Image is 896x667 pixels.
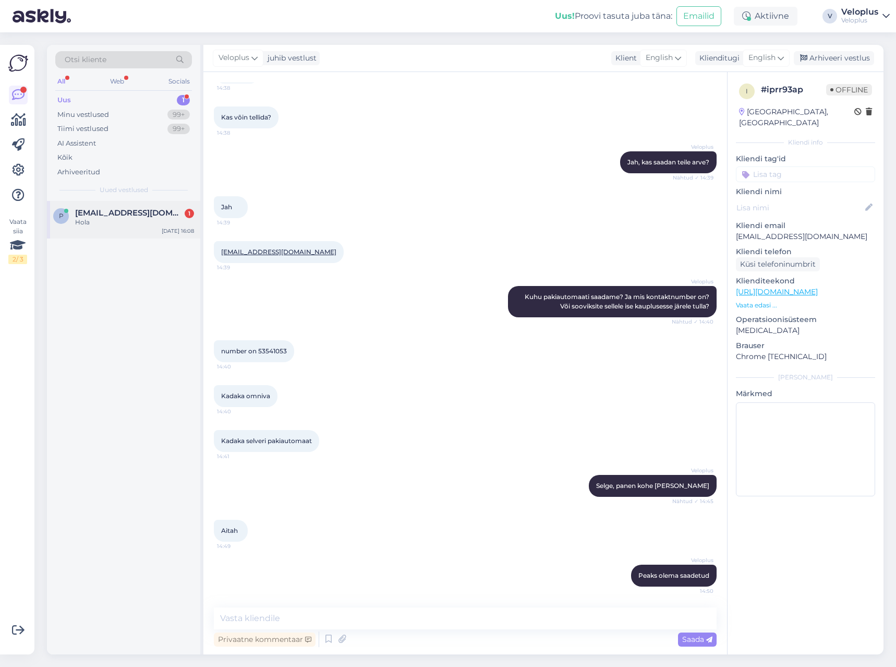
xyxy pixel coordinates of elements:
[736,351,875,362] p: Chrome [TECHNICAL_ID]
[736,138,875,147] div: Kliendi info
[672,318,713,326] span: Nähtud ✓ 14:40
[822,9,837,23] div: V
[525,293,711,310] span: Kuhu pakiautomaati saadame? Ja mis kontaktnumber on? Või sooviksite sellele ise kauplusesse järel...
[746,87,748,95] span: i
[841,16,878,25] div: Veloplus
[55,75,67,88] div: All
[736,388,875,399] p: Märkmed
[8,53,28,73] img: Askly Logo
[736,373,875,382] div: [PERSON_NAME]
[672,497,713,505] span: Nähtud ✓ 14:45
[221,113,271,121] span: Kas võin tellida?
[108,75,126,88] div: Web
[57,95,71,105] div: Uus
[162,227,194,235] div: [DATE] 16:08
[57,110,109,120] div: Minu vestlused
[57,124,108,134] div: Tiimi vestlused
[674,278,713,285] span: Veloplus
[736,325,875,336] p: [MEDICAL_DATA]
[217,408,256,415] span: 14:40
[736,246,875,257] p: Kliendi telefon
[65,54,106,65] span: Otsi kliente
[555,10,672,22] div: Proovi tasuta juba täna:
[794,51,874,65] div: Arhiveeri vestlus
[221,347,287,355] span: number on 53541053
[748,52,776,64] span: English
[736,153,875,164] p: Kliendi tag'id
[841,8,890,25] a: VeloplusVeloplus
[736,202,863,213] input: Lisa nimi
[214,633,316,647] div: Privaatne kommentaar
[736,257,820,271] div: Küsi telefoninumbrit
[221,437,312,445] span: Kadaka selveri pakiautomaat
[682,635,712,644] span: Saada
[167,124,190,134] div: 99+
[674,587,713,595] span: 14:50
[57,167,100,177] div: Arhiveeritud
[736,166,875,182] input: Lisa tag
[826,84,872,96] span: Offline
[217,219,256,227] span: 14:39
[736,231,875,242] p: [EMAIL_ADDRESS][DOMAIN_NAME]
[217,542,256,550] span: 14:49
[221,248,336,256] a: [EMAIL_ADDRESS][DOMAIN_NAME]
[75,218,194,227] div: Hola
[673,174,713,182] span: Nähtud ✓ 14:39
[185,209,194,218] div: 1
[736,340,875,351] p: Brauser
[736,314,875,325] p: Operatsioonisüsteem
[736,301,875,310] p: Vaata edasi ...
[167,110,190,120] div: 99+
[221,392,270,400] span: Kadaka omniva
[75,208,184,218] span: pacheko68@live.com
[611,53,637,64] div: Klient
[736,186,875,197] p: Kliendi nimi
[736,287,818,296] a: [URL][DOMAIN_NAME]
[555,11,575,21] b: Uus!
[841,8,878,16] div: Veloplus
[221,203,232,211] span: Jah
[646,52,673,64] span: English
[674,467,713,474] span: Veloplus
[8,255,27,264] div: 2 / 3
[166,75,192,88] div: Socials
[57,152,72,163] div: Kõik
[761,84,826,96] div: # iprr93ap
[217,264,256,271] span: 14:39
[674,143,713,151] span: Veloplus
[674,556,713,564] span: Veloplus
[100,185,148,195] span: Uued vestlused
[638,571,709,579] span: Peaks olema saadetud
[263,53,317,64] div: juhib vestlust
[59,212,64,220] span: p
[734,7,797,26] div: Aktiivne
[676,6,721,26] button: Emailid
[221,527,238,534] span: Aitah
[739,106,854,128] div: [GEOGRAPHIC_DATA], [GEOGRAPHIC_DATA]
[736,276,875,287] p: Klienditeekond
[217,363,256,371] span: 14:40
[695,53,740,64] div: Klienditugi
[627,158,709,166] span: Jah, kas saadan teile arve?
[8,217,27,264] div: Vaata siia
[217,129,256,137] span: 14:38
[177,95,190,105] div: 1
[217,452,256,460] span: 14:41
[217,84,256,92] span: 14:38
[219,52,249,64] span: Veloplus
[736,220,875,231] p: Kliendi email
[596,482,709,490] span: Selge, panen kohe [PERSON_NAME]
[57,138,96,149] div: AI Assistent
